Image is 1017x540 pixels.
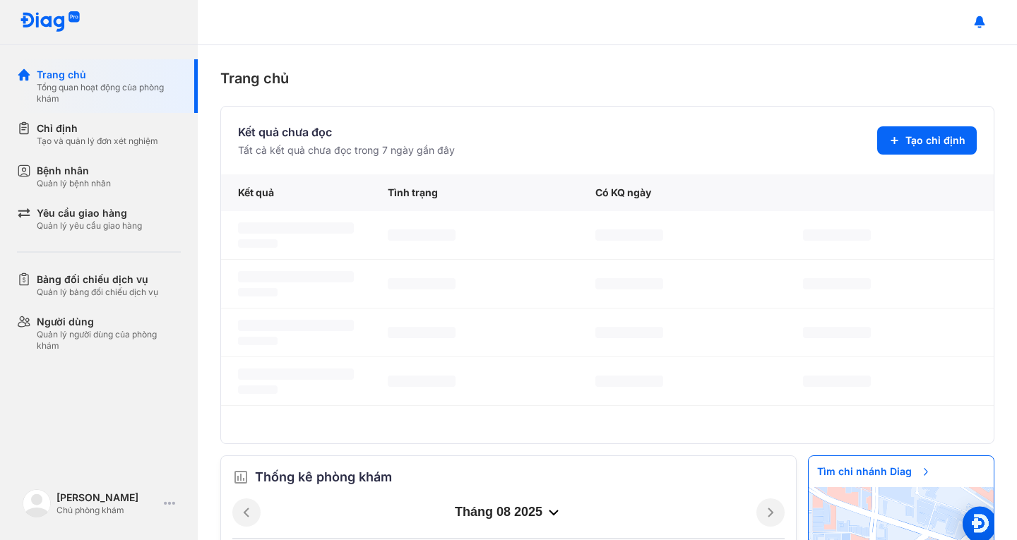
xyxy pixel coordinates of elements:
[595,229,663,241] span: ‌
[37,272,158,287] div: Bảng đối chiếu dịch vụ
[238,124,455,140] div: Kết quả chưa đọc
[261,504,756,521] div: tháng 08 2025
[238,320,354,331] span: ‌
[37,121,158,136] div: Chỉ định
[37,164,111,178] div: Bệnh nhân
[803,229,871,241] span: ‌
[388,229,456,241] span: ‌
[221,174,371,211] div: Kết quả
[238,222,354,234] span: ‌
[56,505,158,516] div: Chủ phòng khám
[578,174,786,211] div: Có KQ ngày
[803,278,871,289] span: ‌
[238,239,278,248] span: ‌
[37,315,181,329] div: Người dùng
[905,133,965,148] span: Tạo chỉ định
[877,126,977,155] button: Tạo chỉ định
[220,68,994,89] div: Trang chủ
[238,143,455,157] div: Tất cả kết quả chưa đọc trong 7 ngày gần đây
[23,489,51,517] img: logo
[232,469,249,486] img: order.5a6da16c.svg
[595,327,663,338] span: ‌
[388,327,456,338] span: ‌
[56,491,158,505] div: [PERSON_NAME]
[238,385,278,394] span: ‌
[37,329,181,352] div: Quản lý người dùng của phòng khám
[37,206,142,220] div: Yêu cầu giao hàng
[238,337,278,345] span: ‌
[37,82,181,104] div: Tổng quan hoạt động của phòng khám
[803,376,871,387] span: ‌
[20,11,81,33] img: logo
[238,271,354,282] span: ‌
[809,456,940,487] span: Tìm chi nhánh Diag
[595,376,663,387] span: ‌
[388,278,456,289] span: ‌
[37,136,158,147] div: Tạo và quản lý đơn xét nghiệm
[803,327,871,338] span: ‌
[238,368,354,380] span: ‌
[37,220,142,232] div: Quản lý yêu cầu giao hàng
[37,287,158,298] div: Quản lý bảng đối chiếu dịch vụ
[37,68,181,82] div: Trang chủ
[255,467,392,487] span: Thống kê phòng khám
[238,288,278,296] span: ‌
[371,174,578,211] div: Tình trạng
[388,376,456,387] span: ‌
[37,178,111,189] div: Quản lý bệnh nhân
[595,278,663,289] span: ‌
